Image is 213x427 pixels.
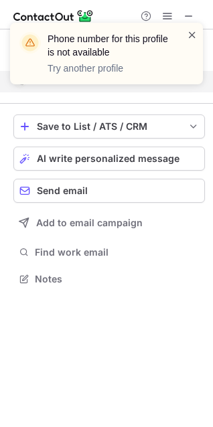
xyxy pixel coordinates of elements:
img: warning [19,32,41,54]
span: AI write personalized message [37,153,180,164]
button: save-profile-one-click [13,114,205,139]
header: Phone number for this profile is not available [48,32,171,59]
button: Notes [13,270,205,288]
button: Find work email [13,243,205,262]
span: Add to email campaign [36,218,143,228]
span: Notes [35,273,200,285]
span: Find work email [35,246,200,258]
button: Send email [13,179,205,203]
div: Save to List / ATS / CRM [37,121,182,132]
button: AI write personalized message [13,147,205,171]
span: Send email [37,185,88,196]
button: Add to email campaign [13,211,205,235]
img: ContactOut v5.3.10 [13,8,94,24]
p: Try another profile [48,62,171,75]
